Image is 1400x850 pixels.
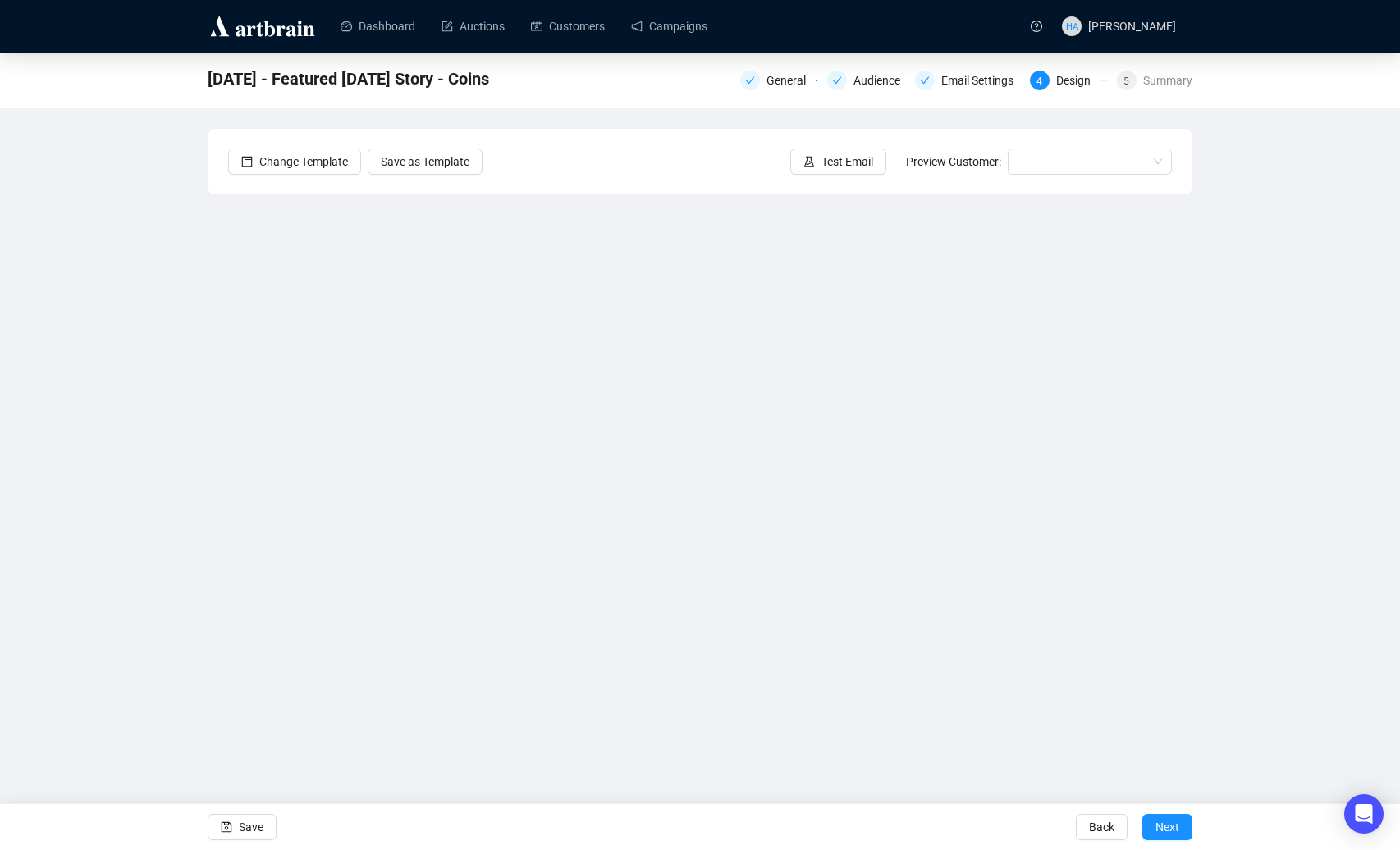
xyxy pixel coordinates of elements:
span: save [221,821,232,833]
a: Campaigns [631,5,707,48]
button: Back [1076,814,1128,840]
div: Audience [853,71,910,90]
div: General [740,71,817,90]
a: Dashboard [341,5,415,48]
a: Auctions [442,5,505,48]
div: Open Intercom Messenger [1344,794,1384,834]
div: Email Settings [941,71,1023,90]
button: Change Template [228,149,361,175]
span: question-circle [1031,21,1042,32]
div: General [766,71,816,90]
button: Save as Template [368,149,483,175]
span: Change Template [259,153,348,171]
span: Save [239,804,263,850]
span: [PERSON_NAME] [1088,20,1176,33]
div: Design [1056,71,1100,90]
span: check [832,75,842,85]
div: 4Design [1030,71,1107,90]
div: Email Settings [915,71,1020,90]
span: 9-17-2025 - Featured Saturday Story - Coins [208,66,489,92]
img: logo [208,13,318,39]
span: Next [1155,804,1179,850]
span: Back [1089,804,1114,850]
button: Save [208,814,277,840]
div: Audience [827,71,904,90]
span: Preview Customer: [906,155,1001,168]
button: Test Email [790,149,886,175]
span: check [920,75,930,85]
span: layout [241,156,253,167]
span: experiment [803,156,815,167]
span: HA [1065,19,1077,34]
span: Save as Template [381,153,469,171]
div: Summary [1143,71,1192,90]
button: Next [1142,814,1192,840]
span: 4 [1036,75,1042,87]
a: Customers [531,5,605,48]
span: check [745,75,755,85]
span: Test Email [821,153,873,171]
div: 5Summary [1117,71,1192,90]
span: 5 [1123,75,1129,87]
